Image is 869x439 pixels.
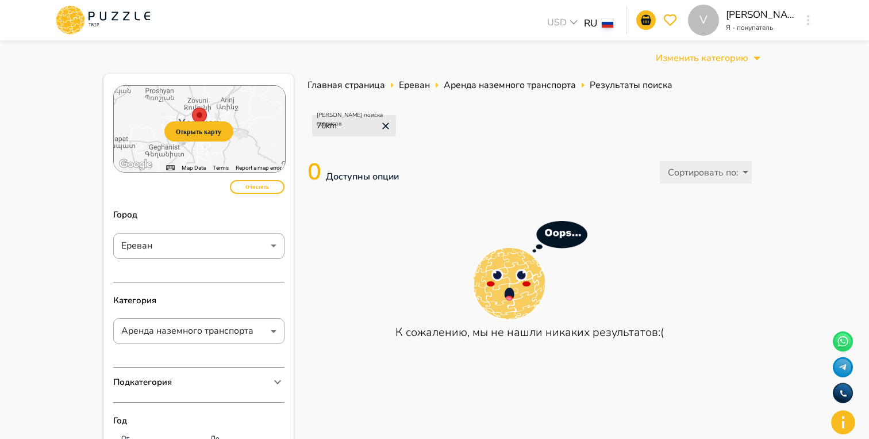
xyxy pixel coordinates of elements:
div: Ереван [113,234,284,257]
a: Аренда наземного транспорта [444,78,576,92]
p: Я - покупатель [726,22,795,33]
div: V [688,5,719,36]
nav: breadcrumb [307,74,752,97]
div: Аренда наземного транспорта [113,320,284,343]
span: Главная страница [307,79,385,91]
p: [PERSON_NAME] [726,7,795,22]
span: Результаты поиска [590,78,672,92]
button: Очистить [230,180,284,194]
p: Город [113,197,284,233]
span: Доступны опции [326,170,399,183]
p: RU [584,16,597,31]
a: Главная страница [307,78,385,92]
img: empty [472,221,587,322]
p: Изменить категорию [656,51,748,65]
div: USD [544,16,584,32]
p: Год [113,403,284,439]
a: Ереван [399,78,430,92]
p: К сожалению, мы не нашли никаких результатов:( [395,324,664,341]
a: Open this area in Google Maps (opens a new window) [117,157,155,172]
a: Terms (opens in new tab) [213,165,229,171]
img: Google [117,157,155,172]
img: lang [602,19,613,28]
span: Аренда наземного транспорта [444,79,576,91]
span: Ереван [399,79,430,91]
button: Keyboard shortcuts [166,164,174,172]
p: [PERSON_NAME] поиска сервисов [317,111,396,128]
button: Открыть карту [164,121,233,142]
button: favorite [660,10,680,30]
a: Report a map error [236,165,282,171]
button: notifications [636,10,656,30]
button: Map Data [182,164,206,172]
p: 0 [307,155,405,189]
p: Категория [113,283,284,319]
div: Подкатегория [113,368,284,396]
p: Подкатегория [113,376,172,389]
